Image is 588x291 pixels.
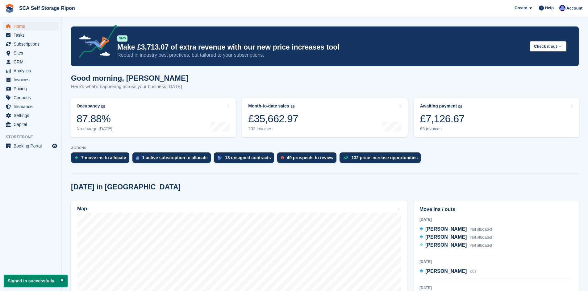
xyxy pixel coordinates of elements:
[248,112,298,125] div: £35,662.97
[515,5,527,11] span: Create
[51,142,58,150] a: Preview store
[248,126,298,131] div: 202 invoices
[470,269,477,274] span: 063
[101,105,105,108] img: icon-info-grey-7440780725fd019a000dd9b08b2336e03edf1995a4989e88bcd33f0948082b44.svg
[14,75,51,84] span: Invoices
[248,103,289,109] div: Month-to-date sales
[3,40,58,48] a: menu
[117,35,127,42] div: NEW
[75,156,78,160] img: move_ins_to_allocate_icon-fdf77a2bb77ea45bf5b3d319d69a93e2d87916cf1d5bf7949dd705db3b84f3ca.svg
[425,269,467,274] span: [PERSON_NAME]
[70,98,236,137] a: Occupancy 87.88% No change [DATE]
[277,152,340,166] a: 49 prospects to review
[5,4,14,13] img: stora-icon-8386f47178a22dfd0bd8f6a31ec36ba5ce8667c1dd55bd0f319d3a0aa187defe.svg
[3,31,58,39] a: menu
[136,156,139,160] img: active_subscription_to_allocate_icon-d502201f5373d7db506a760aba3b589e785aa758c864c3986d89f69b8ff3...
[71,152,132,166] a: 7 move ins to allocate
[225,155,271,160] div: 18 unsigned contracts
[3,93,58,102] a: menu
[77,112,112,125] div: 87.88%
[419,217,573,222] div: [DATE]
[242,98,407,137] a: Month-to-date sales £35,662.97 202 invoices
[14,22,51,30] span: Home
[3,58,58,66] a: menu
[14,67,51,75] span: Analytics
[77,126,112,131] div: No change [DATE]
[420,112,465,125] div: £7,126.67
[14,142,51,150] span: Booking Portal
[77,206,87,212] h2: Map
[71,146,579,150] p: ACTIONS
[3,142,58,150] a: menu
[14,93,51,102] span: Coupons
[545,5,554,11] span: Help
[14,40,51,48] span: Subscriptions
[291,105,294,108] img: icon-info-grey-7440780725fd019a000dd9b08b2336e03edf1995a4989e88bcd33f0948082b44.svg
[14,120,51,129] span: Capital
[420,126,465,131] div: 65 invoices
[218,156,222,160] img: contract_signature_icon-13c848040528278c33f63329250d36e43548de30e8caae1d1a13099fd9432cc5.svg
[3,84,58,93] a: menu
[470,243,492,248] span: Not allocated
[419,268,477,276] a: [PERSON_NAME] 063
[81,155,126,160] div: 7 move ins to allocate
[419,225,492,233] a: [PERSON_NAME] Not allocated
[419,206,573,213] h2: Move ins / outs
[419,233,492,241] a: [PERSON_NAME] Not allocated
[117,43,525,52] p: Make £3,713.07 of extra revenue with our new price increases tool
[71,74,188,82] h1: Good morning, [PERSON_NAME]
[425,226,467,232] span: [PERSON_NAME]
[14,31,51,39] span: Tasks
[281,156,284,160] img: prospect-51fa495bee0391a8d652442698ab0144808aea92771e9ea1ae160a38d050c398.svg
[419,241,492,249] a: [PERSON_NAME] Not allocated
[414,98,579,137] a: Awaiting payment £7,126.67 65 invoices
[3,75,58,84] a: menu
[3,102,58,111] a: menu
[77,103,100,109] div: Occupancy
[425,242,467,248] span: [PERSON_NAME]
[351,155,418,160] div: 132 price increase opportunities
[117,52,525,59] p: Rooted in industry best practices, but tailored to your subscriptions.
[287,155,334,160] div: 49 prospects to review
[3,67,58,75] a: menu
[420,103,457,109] div: Awaiting payment
[3,111,58,120] a: menu
[3,22,58,30] a: menu
[132,152,214,166] a: 1 active subscription to allocate
[214,152,277,166] a: 18 unsigned contracts
[4,275,68,287] p: Signed in successfully.
[71,183,181,191] h2: [DATE] in [GEOGRAPHIC_DATA]
[343,156,348,159] img: price_increase_opportunities-93ffe204e8149a01c8c9dc8f82e8f89637d9d84a8eef4429ea346261dce0b2c0.svg
[425,234,467,240] span: [PERSON_NAME]
[3,120,58,129] a: menu
[6,134,61,140] span: Storefront
[14,84,51,93] span: Pricing
[470,235,492,240] span: Not allocated
[559,5,565,11] img: Sarah Race
[14,102,51,111] span: Insurance
[14,111,51,120] span: Settings
[3,49,58,57] a: menu
[340,152,424,166] a: 132 price increase opportunities
[14,49,51,57] span: Sites
[419,285,573,291] div: [DATE]
[14,58,51,66] span: CRM
[458,105,462,108] img: icon-info-grey-7440780725fd019a000dd9b08b2336e03edf1995a4989e88bcd33f0948082b44.svg
[530,41,566,51] button: Check it out →
[419,259,573,265] div: [DATE]
[470,227,492,232] span: Not allocated
[71,83,188,90] p: Here's what's happening across your business [DATE]
[566,5,582,11] span: Account
[74,25,117,60] img: price-adjustments-announcement-icon-8257ccfd72463d97f412b2fc003d46551f7dbcb40ab6d574587a9cd5c0d94...
[17,3,77,13] a: SCA Self Storage Ripon
[142,155,208,160] div: 1 active subscription to allocate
